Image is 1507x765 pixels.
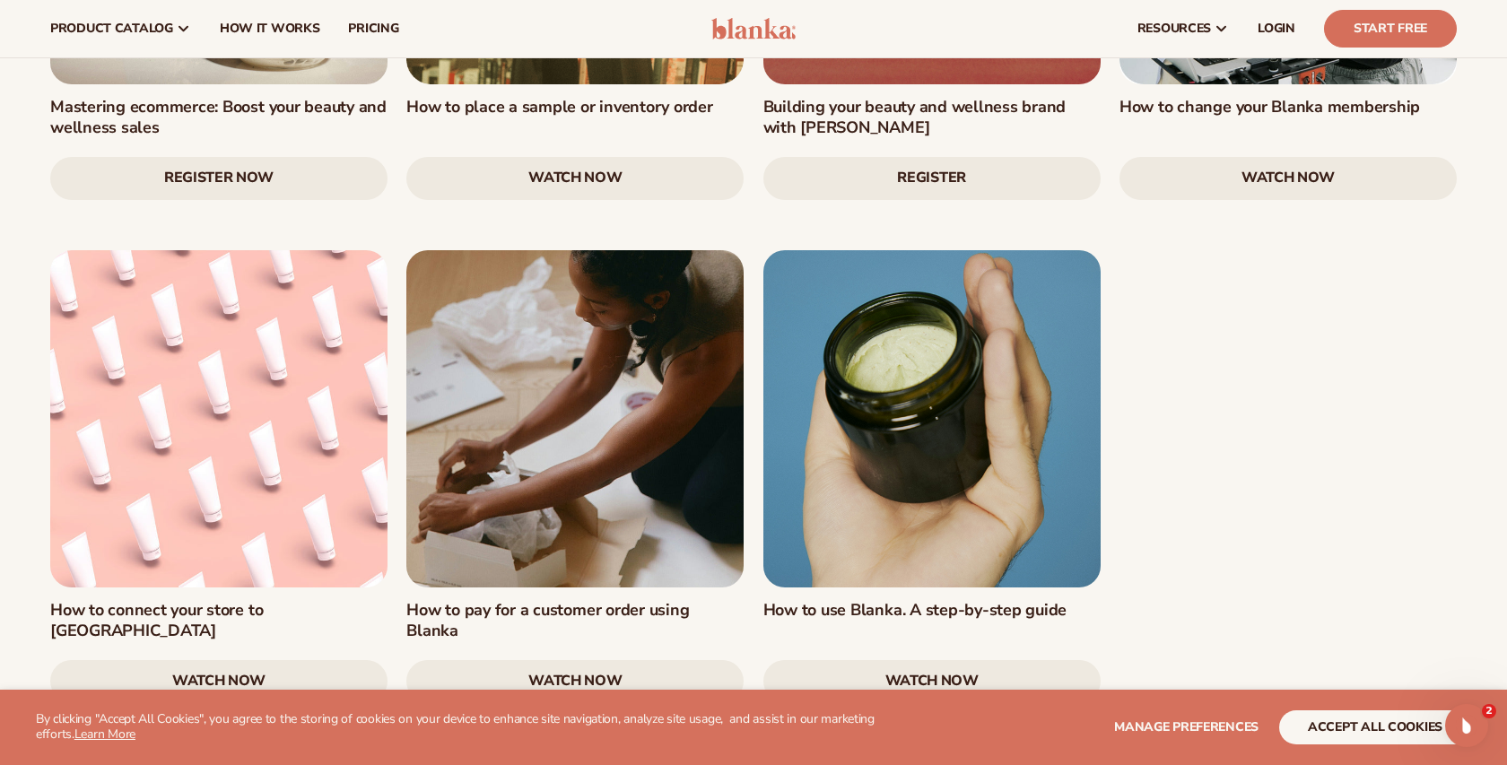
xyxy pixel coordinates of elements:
span: How It Works [220,22,320,36]
span: Manage preferences [1114,718,1259,735]
a: watch now [406,660,744,703]
button: accept all cookies [1279,710,1471,744]
iframe: Intercom live chat [1445,704,1488,747]
a: watch now [50,660,388,703]
h3: How to use Blanka. A step-by-step guide [763,600,1101,621]
p: By clicking "Accept All Cookies", you agree to the storing of cookies on your device to enhance s... [36,712,879,743]
h3: How to pay for a customer order using Blanka [406,600,744,642]
a: Start Free [1324,10,1457,48]
a: Register [763,157,1101,200]
h3: Mastering ecommerce: Boost your beauty and wellness sales [50,97,388,139]
span: resources [1137,22,1211,36]
button: Manage preferences [1114,710,1259,744]
a: watch now [406,157,744,200]
h3: How to connect your store to [GEOGRAPHIC_DATA] [50,600,388,642]
span: LOGIN [1258,22,1295,36]
h3: Building your beauty and wellness brand with [PERSON_NAME] [763,97,1101,139]
a: Learn More [74,726,135,743]
h3: How to place a sample or inventory order [406,97,744,117]
a: Register Now [50,157,388,200]
a: watch now [1119,157,1457,200]
a: watch now [763,660,1101,703]
h3: How to change your Blanka membership [1119,97,1457,117]
span: pricing [348,22,398,36]
span: 2 [1482,704,1496,718]
span: product catalog [50,22,173,36]
img: logo [711,18,797,39]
